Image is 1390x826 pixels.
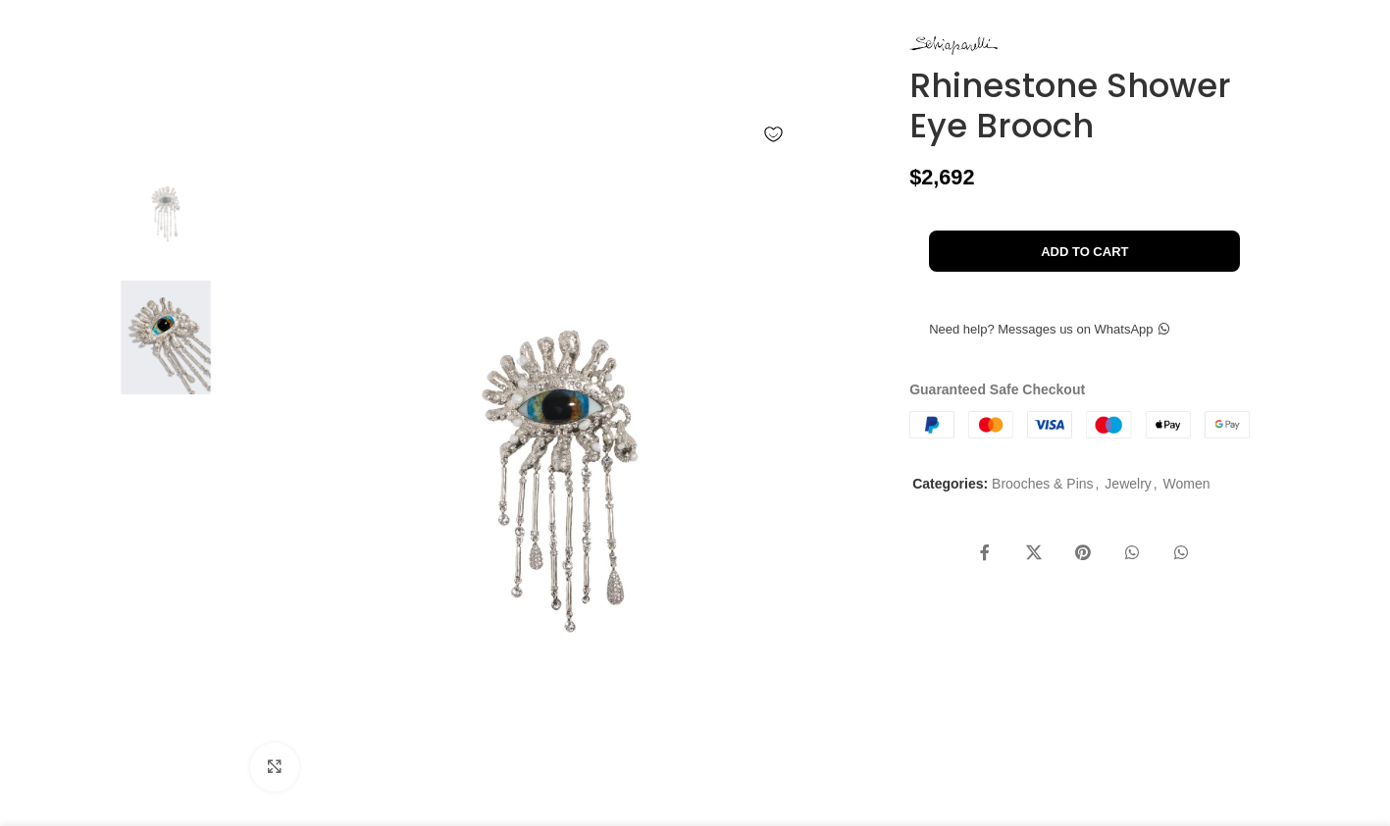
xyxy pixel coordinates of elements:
[909,66,1279,146] h1: Rhinestone Shower Eye Brooch
[992,476,1094,491] a: Brooches & Pins
[929,231,1240,272] button: Add to cart
[1154,473,1158,494] span: ,
[1096,473,1100,494] span: ,
[1063,534,1103,573] a: Pinterest social link
[1105,476,1151,491] a: Jewelry
[909,411,1250,439] img: guaranteed-safe-checkout-bordered.j
[909,165,921,189] span: $
[1112,534,1152,573] a: WhatsApp social link
[1163,476,1210,491] a: Women
[909,308,1188,349] a: Need help? Messages us on WhatsApp
[1161,534,1201,573] a: WhatsApp social link
[965,534,1004,573] a: Facebook social link
[912,476,988,491] span: Categories:
[909,382,1085,397] strong: Guaranteed Safe Checkout
[909,36,998,55] img: Schiaparelli
[106,281,226,395] img: Schiaparelli bags
[909,165,974,189] bdi: 2,692
[1014,534,1054,573] a: X social link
